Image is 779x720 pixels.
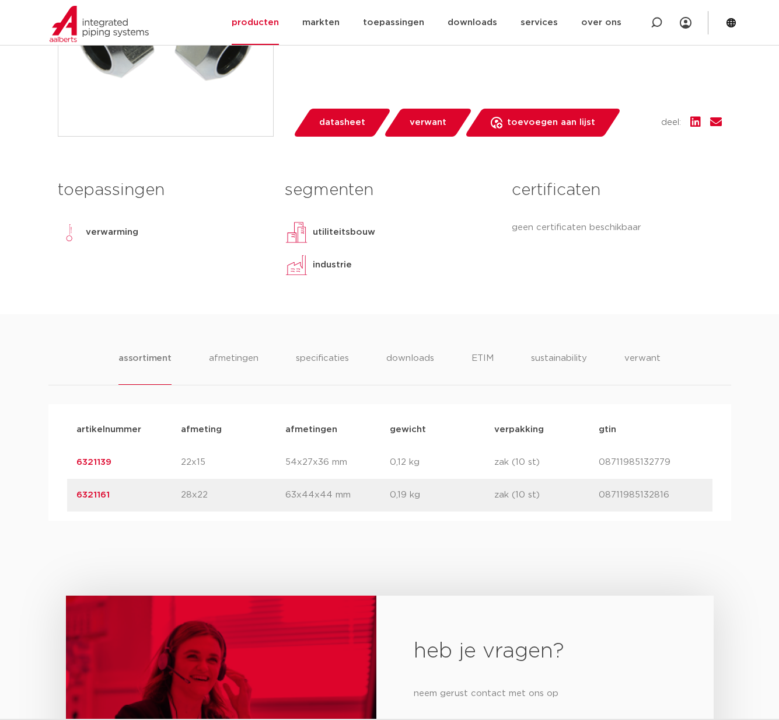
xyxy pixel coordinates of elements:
[410,113,446,132] span: verwant
[209,352,258,385] li: afmetingen
[313,258,352,272] p: industrie
[285,221,308,244] img: utiliteitsbouw
[661,116,681,130] span: deel:
[494,455,599,469] p: zak (10 st)
[181,488,285,502] p: 28x22
[390,488,494,502] p: 0,19 kg
[58,179,267,202] h3: toepassingen
[76,491,110,499] a: 6321161
[386,352,434,385] li: downloads
[76,458,111,467] a: 6321139
[285,488,390,502] p: 63x44x44 mm
[118,352,172,385] li: assortiment
[285,455,390,469] p: 54x27x36 mm
[599,488,703,502] p: 08711985132816
[507,113,595,132] span: toevoegen aan lijst
[494,488,599,502] p: zak (10 st)
[319,113,365,132] span: datasheet
[285,253,308,277] img: industrie
[624,352,661,385] li: verwant
[599,423,703,437] p: gtin
[296,352,349,385] li: specificaties
[285,423,390,437] p: afmetingen
[86,225,138,239] p: verwarming
[390,455,494,469] p: 0,12 kg
[471,352,494,385] li: ETIM
[414,638,676,666] h2: heb je vragen?
[383,109,473,137] a: verwant
[292,109,392,137] a: datasheet
[390,423,494,437] p: gewicht
[76,423,181,437] p: artikelnummer
[285,179,494,202] h3: segmenten
[512,221,721,235] p: geen certificaten beschikbaar
[313,225,375,239] p: utiliteitsbouw
[512,179,721,202] h3: certificaten
[531,352,587,385] li: sustainability
[181,455,285,469] p: 22x15
[58,221,81,244] img: verwarming
[599,455,703,469] p: 08711985132779
[494,423,599,437] p: verpakking
[414,684,676,703] p: neem gerust contact met ons op
[181,423,285,437] p: afmeting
